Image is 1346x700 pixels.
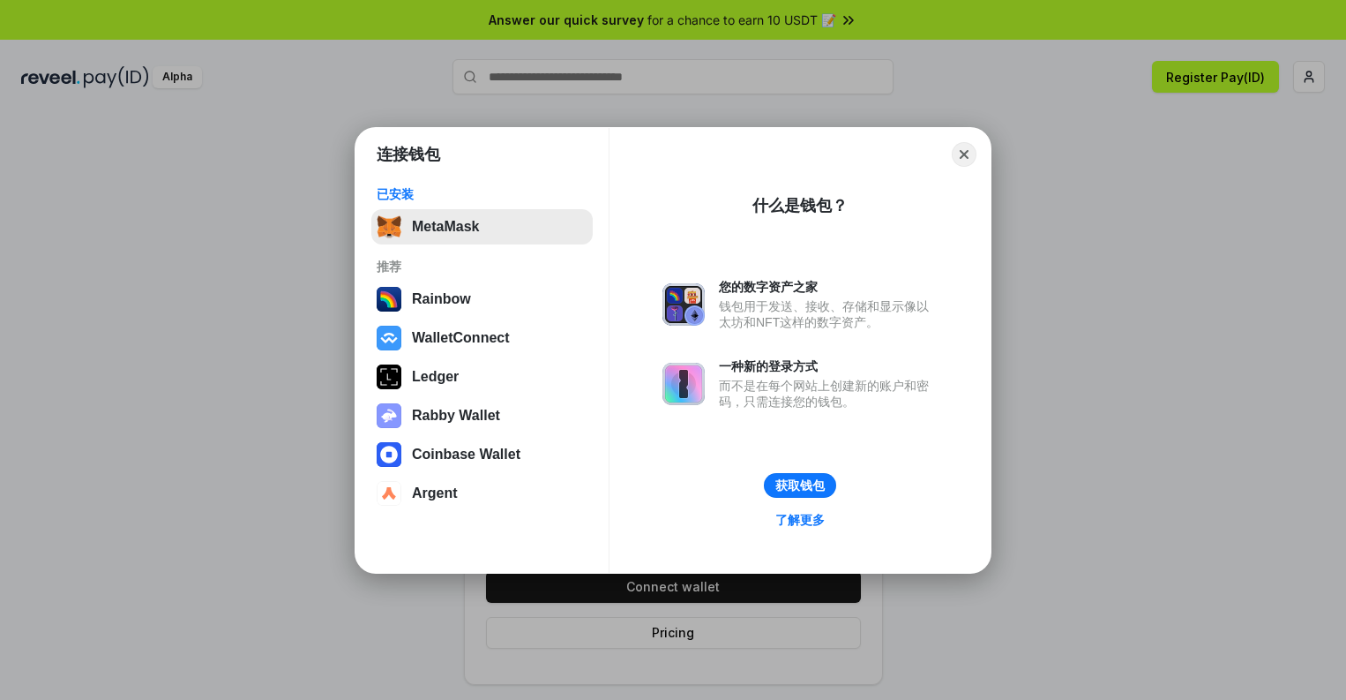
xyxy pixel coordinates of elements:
div: Ledger [412,369,459,385]
button: Ledger [371,359,593,395]
button: Argent [371,476,593,511]
div: 推荐 [377,259,587,275]
div: Rabby Wallet [412,408,500,424]
div: MetaMask [412,219,479,235]
a: 了解更多 [765,508,835,531]
div: 获取钱包 [775,478,825,493]
div: 已安装 [377,186,587,202]
img: svg+xml,%3Csvg%20fill%3D%22none%22%20height%3D%2233%22%20viewBox%3D%220%200%2035%2033%22%20width%... [377,215,401,239]
img: svg+xml,%3Csvg%20xmlns%3D%22http%3A%2F%2Fwww.w3.org%2F2000%2Fsvg%22%20fill%3D%22none%22%20viewBox... [662,363,705,405]
button: Rainbow [371,282,593,317]
h1: 连接钱包 [377,144,440,165]
div: 一种新的登录方式 [719,358,938,374]
img: svg+xml,%3Csvg%20width%3D%2228%22%20height%3D%2228%22%20viewBox%3D%220%200%2028%2028%22%20fill%3D... [377,481,401,506]
div: WalletConnect [412,330,510,346]
img: svg+xml,%3Csvg%20width%3D%2228%22%20height%3D%2228%22%20viewBox%3D%220%200%2028%2028%22%20fill%3D... [377,326,401,350]
img: svg+xml,%3Csvg%20xmlns%3D%22http%3A%2F%2Fwww.w3.org%2F2000%2Fsvg%22%20fill%3D%22none%22%20viewBox... [377,403,401,428]
div: 了解更多 [775,512,825,528]
button: Coinbase Wallet [371,437,593,472]
button: WalletConnect [371,320,593,356]
img: svg+xml,%3Csvg%20width%3D%2228%22%20height%3D%2228%22%20viewBox%3D%220%200%2028%2028%22%20fill%3D... [377,442,401,467]
button: Close [952,142,976,167]
div: 什么是钱包？ [752,195,848,216]
img: svg+xml,%3Csvg%20xmlns%3D%22http%3A%2F%2Fwww.w3.org%2F2000%2Fsvg%22%20fill%3D%22none%22%20viewBox... [662,283,705,326]
div: Argent [412,485,458,501]
img: svg+xml,%3Csvg%20xmlns%3D%22http%3A%2F%2Fwww.w3.org%2F2000%2Fsvg%22%20width%3D%2228%22%20height%3... [377,365,401,389]
button: Rabby Wallet [371,398,593,433]
div: Coinbase Wallet [412,447,520,463]
img: svg+xml,%3Csvg%20width%3D%22120%22%20height%3D%22120%22%20viewBox%3D%220%200%20120%20120%22%20fil... [377,287,401,312]
div: 您的数字资产之家 [719,279,938,295]
button: MetaMask [371,209,593,245]
div: 而不是在每个网站上创建新的账户和密码，只需连接您的钱包。 [719,378,938,410]
div: Rainbow [412,291,471,307]
button: 获取钱包 [764,473,836,498]
div: 钱包用于发送、接收、存储和显示像以太坊和NFT这样的数字资产。 [719,298,938,330]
